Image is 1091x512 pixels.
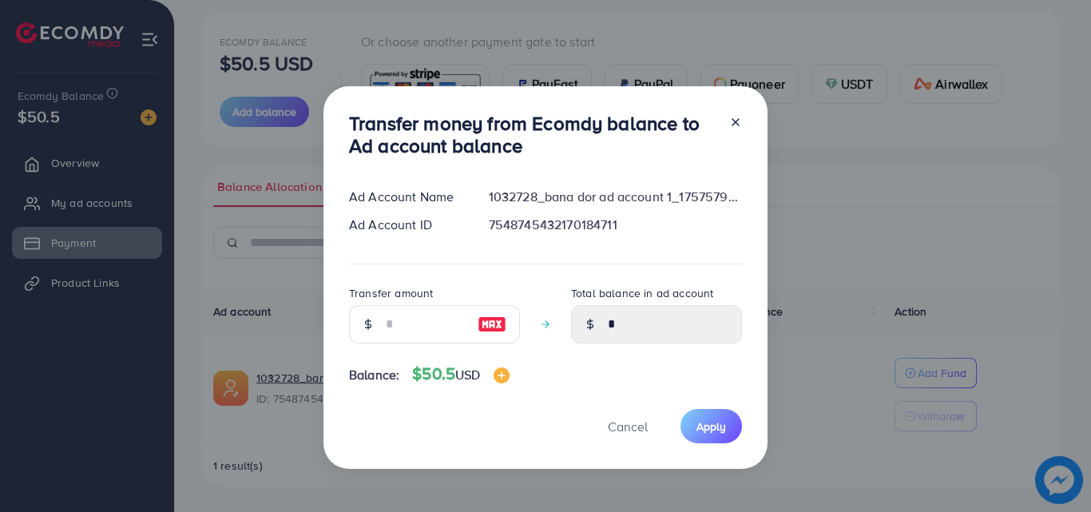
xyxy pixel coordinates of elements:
[680,409,742,443] button: Apply
[349,366,399,384] span: Balance:
[336,216,476,234] div: Ad Account ID
[455,366,480,383] span: USD
[571,285,713,301] label: Total balance in ad account
[336,188,476,206] div: Ad Account Name
[476,188,755,206] div: 1032728_bana dor ad account 1_1757579407255
[608,418,648,435] span: Cancel
[588,409,668,443] button: Cancel
[476,216,755,234] div: 7548745432170184711
[478,315,506,334] img: image
[349,112,716,158] h3: Transfer money from Ecomdy balance to Ad account balance
[349,285,433,301] label: Transfer amount
[494,367,510,383] img: image
[412,364,509,384] h4: $50.5
[696,419,726,435] span: Apply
